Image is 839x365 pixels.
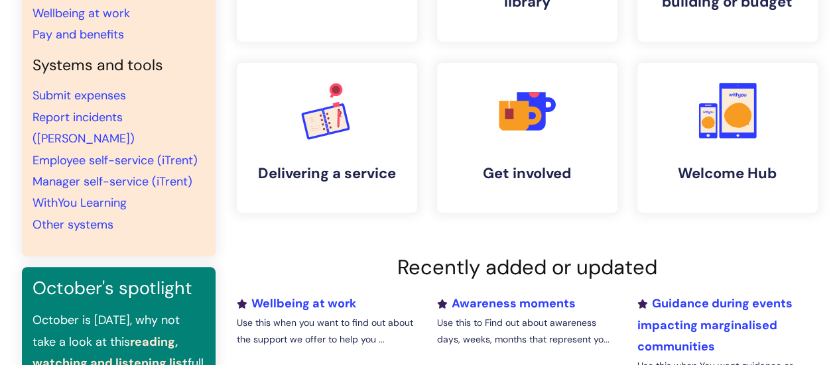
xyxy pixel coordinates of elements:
[237,63,417,213] a: Delivering a service
[32,109,135,146] a: Report incidents ([PERSON_NAME])
[436,315,617,348] p: Use this to Find out about awareness days, weeks, months that represent yo...
[32,87,126,103] a: Submit expenses
[448,165,607,182] h4: Get involved
[32,152,198,168] a: Employee self-service (iTrent)
[237,255,818,280] h2: Recently added or updated
[32,195,127,211] a: WithYou Learning
[247,165,407,182] h4: Delivering a service
[32,5,130,21] a: Wellbeing at work
[436,295,575,311] a: Awareness moments
[32,278,205,299] h3: October's spotlight
[32,174,192,189] a: Manager self-service (iTrent)
[648,165,807,182] h4: Welcome Hub
[32,217,113,233] a: Other systems
[637,295,792,354] a: Guidance during events impacting marginalised communities
[32,56,205,75] h4: Systems and tools
[237,315,417,348] p: Use this when you want to find out about the support we offer to help you ...
[237,295,356,311] a: Wellbeing at work
[437,63,617,213] a: Get involved
[637,63,818,213] a: Welcome Hub
[32,26,124,42] a: Pay and benefits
